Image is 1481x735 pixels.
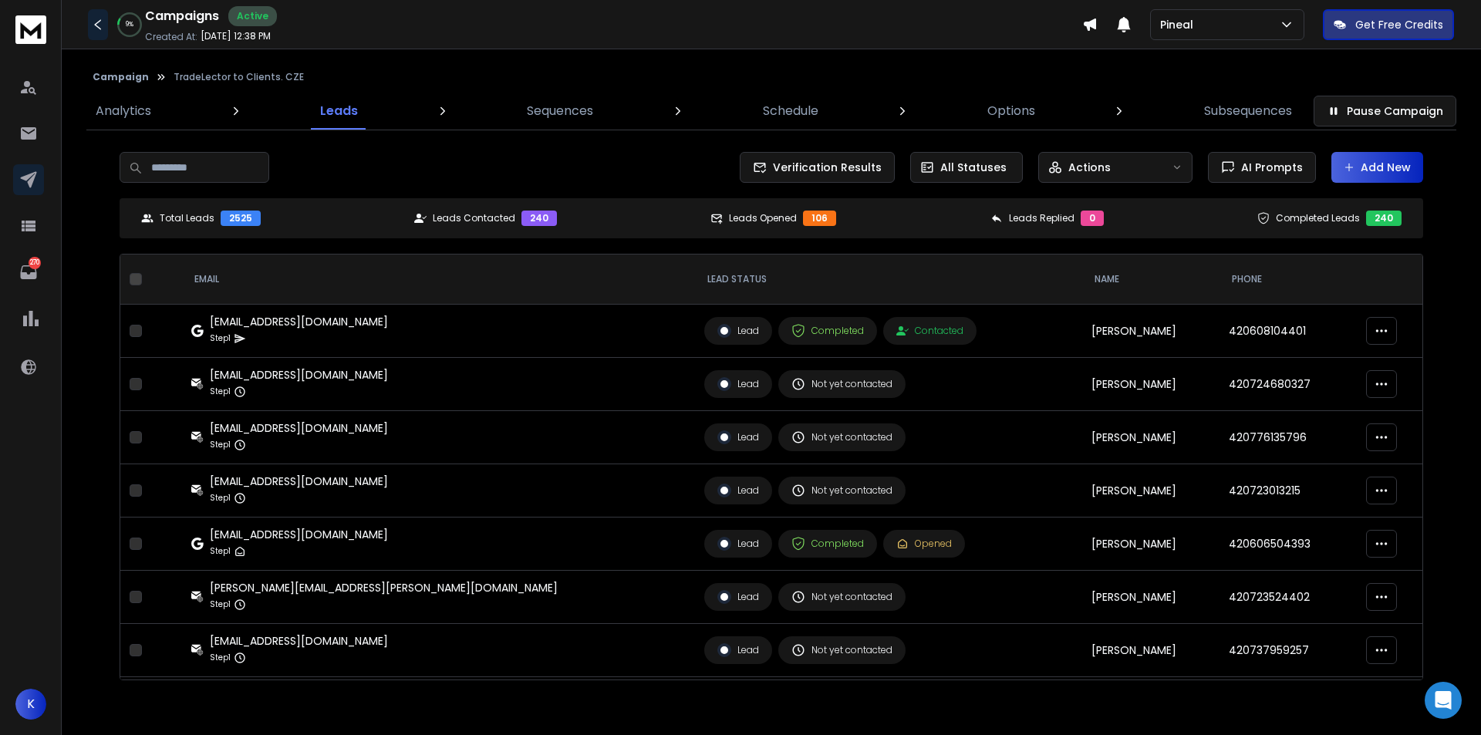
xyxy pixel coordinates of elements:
[86,93,160,130] a: Analytics
[896,325,963,337] div: Contacted
[1331,152,1423,183] button: Add New
[740,152,895,183] button: Verification Results
[1220,518,1356,571] td: 420606504393
[521,211,557,226] div: 240
[145,7,219,25] h1: Campaigns
[1220,358,1356,411] td: 420724680327
[1355,17,1443,32] p: Get Free Credits
[15,689,46,720] button: K
[717,484,759,497] div: Lead
[210,650,231,666] p: Step 1
[13,257,44,288] a: 270
[717,537,759,551] div: Lead
[93,71,149,83] button: Campaign
[717,590,759,604] div: Lead
[940,160,1007,175] p: All Statuses
[174,71,304,83] p: TradeLector to Clients. CZE
[1082,518,1220,571] td: [PERSON_NAME]
[1081,211,1104,226] div: 0
[1160,17,1199,32] p: Pineal
[803,211,836,226] div: 106
[1082,411,1220,464] td: [PERSON_NAME]
[320,102,358,120] p: Leads
[1220,305,1356,358] td: 420608104401
[201,30,271,42] p: [DATE] 12:38 PM
[210,437,231,453] p: Step 1
[767,160,882,175] span: Verification Results
[717,643,759,657] div: Lead
[791,484,892,497] div: Not yet contacted
[518,93,602,130] a: Sequences
[210,420,388,436] div: [EMAIL_ADDRESS][DOMAIN_NAME]
[1276,212,1360,224] p: Completed Leads
[527,102,593,120] p: Sequences
[210,597,231,612] p: Step 1
[1208,152,1316,183] button: AI Prompts
[978,93,1044,130] a: Options
[210,474,388,489] div: [EMAIL_ADDRESS][DOMAIN_NAME]
[1323,9,1454,40] button: Get Free Credits
[791,643,892,657] div: Not yet contacted
[791,324,864,338] div: Completed
[1425,682,1462,719] div: Open Intercom Messenger
[1082,305,1220,358] td: [PERSON_NAME]
[1220,677,1356,730] td: 420734262096
[433,212,515,224] p: Leads Contacted
[1220,411,1356,464] td: 420776135796
[1204,102,1292,120] p: Subsequences
[1082,677,1220,730] td: [PERSON_NAME]
[210,331,231,346] p: Step 1
[221,211,261,226] div: 2525
[1220,255,1356,305] th: Phone
[717,324,759,338] div: Lead
[1082,464,1220,518] td: [PERSON_NAME]
[311,93,367,130] a: Leads
[210,633,388,649] div: [EMAIL_ADDRESS][DOMAIN_NAME]
[1220,571,1356,624] td: 420723524402
[1082,571,1220,624] td: [PERSON_NAME]
[15,15,46,44] img: logo
[791,537,864,551] div: Completed
[182,255,695,305] th: EMAIL
[717,430,759,444] div: Lead
[1082,624,1220,677] td: [PERSON_NAME]
[210,384,231,400] p: Step 1
[896,538,952,550] div: Opened
[1195,93,1301,130] a: Subsequences
[1082,255,1220,305] th: NAME
[1235,160,1303,175] span: AI Prompts
[228,6,277,26] div: Active
[1082,358,1220,411] td: [PERSON_NAME]
[210,314,388,329] div: [EMAIL_ADDRESS][DOMAIN_NAME]
[754,93,828,130] a: Schedule
[791,430,892,444] div: Not yet contacted
[791,377,892,391] div: Not yet contacted
[987,102,1035,120] p: Options
[29,257,41,269] p: 270
[1009,212,1074,224] p: Leads Replied
[791,590,892,604] div: Not yet contacted
[1314,96,1456,126] button: Pause Campaign
[96,102,151,120] p: Analytics
[695,255,1082,305] th: LEAD STATUS
[210,491,231,506] p: Step 1
[1220,624,1356,677] td: 420737959257
[729,212,797,224] p: Leads Opened
[210,367,388,383] div: [EMAIL_ADDRESS][DOMAIN_NAME]
[1366,211,1402,226] div: 240
[126,20,133,29] p: 9 %
[210,527,388,542] div: [EMAIL_ADDRESS][DOMAIN_NAME]
[210,544,231,559] p: Step 1
[145,31,197,43] p: Created At:
[160,212,214,224] p: Total Leads
[717,377,759,391] div: Lead
[1068,160,1111,175] p: Actions
[1220,464,1356,518] td: 420723013215
[763,102,818,120] p: Schedule
[210,580,558,595] div: [PERSON_NAME][EMAIL_ADDRESS][PERSON_NAME][DOMAIN_NAME]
